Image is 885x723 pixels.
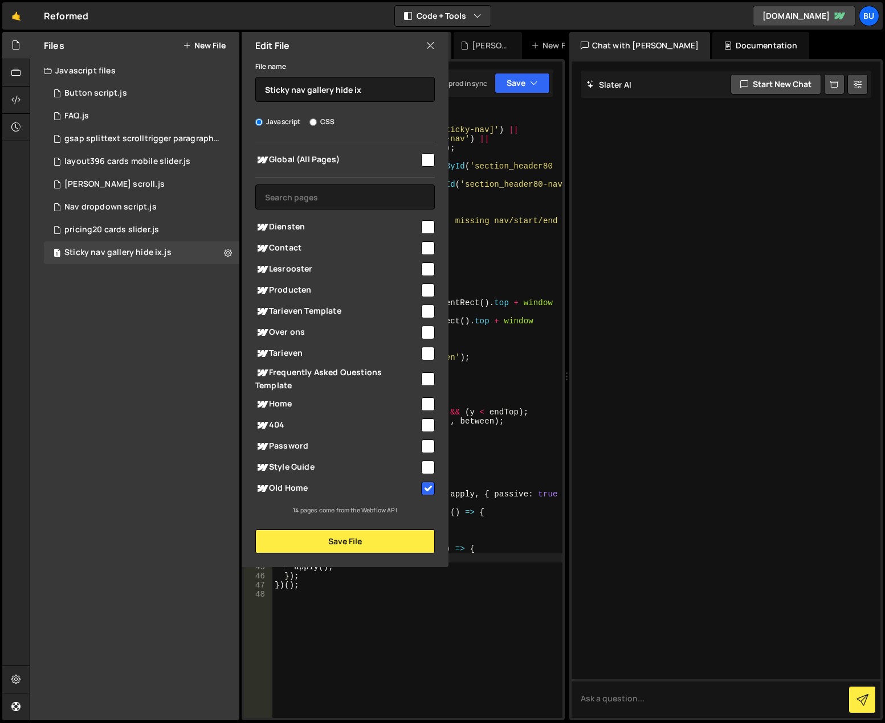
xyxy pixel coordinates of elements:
span: Frequently Asked Questions Template [255,366,419,391]
span: Producten [255,284,419,297]
span: Contact [255,241,419,255]
div: Sticky nav gallery hide ix.js [64,248,172,258]
div: New File [531,40,579,51]
label: CSS [309,116,335,128]
div: [PERSON_NAME] scroll.js [472,40,508,51]
input: Javascript [255,118,263,126]
div: pricing20 cards slider.js [64,225,159,235]
span: Password [255,439,419,453]
span: Style Guide [255,461,419,474]
small: 14 pages come from the Webflow API [293,506,397,514]
div: 45 [244,562,272,572]
span: 404 [255,418,419,432]
span: Lesrooster [255,262,419,276]
div: 17187/47509.js [44,82,239,105]
div: 47 [244,581,272,590]
h2: Files [44,39,64,52]
div: Javascript files [30,59,239,82]
span: Tarieven [255,347,419,360]
div: 17187/47648.js [44,128,243,150]
label: Javascript [255,116,301,128]
span: Global (All Pages) [255,153,419,167]
button: Save File [255,529,435,553]
div: Documentation [712,32,809,59]
a: 🤙 [2,2,30,30]
label: File name [255,61,286,72]
h2: Slater AI [586,79,632,90]
a: Bu [859,6,879,26]
span: Home [255,397,419,411]
div: Chat with [PERSON_NAME] [569,32,711,59]
div: layout396 cards mobile slider.js [64,157,190,167]
span: 1 [54,249,60,258]
span: Over ons [255,326,419,339]
div: gsap splittext scrolltrigger paragraph.js [64,134,222,144]
div: 17187/47647.js [44,219,239,241]
div: [PERSON_NAME] scroll.js [64,179,165,190]
div: FAQ.js [64,111,89,121]
div: Button script.js [64,88,127,98]
input: Search pages [255,184,435,209]
span: Tarieven Template [255,305,419,318]
input: CSS [309,118,317,126]
div: 17187/47645.js [44,196,239,219]
div: Nav dropdown script.js [64,202,157,212]
div: Sticky nav gallery hide ix.js [44,241,239,264]
div: Dev and prod in sync [410,79,487,88]
div: 48 [244,590,272,599]
div: 17187/47555.js [44,105,239,128]
span: Old Home [255,482,419,495]
button: Save [495,73,550,93]
div: 17187/47651.js [44,173,239,196]
a: [DOMAIN_NAME] [753,6,855,26]
button: New File [183,41,226,50]
div: 46 [244,572,272,581]
div: Reformed [44,9,88,23]
span: Diensten [255,220,419,234]
input: Name [255,77,435,102]
button: Start new chat [731,74,821,95]
button: Code + Tools [395,6,491,26]
h2: Edit File [255,39,289,52]
div: 17187/47646.js [44,150,239,173]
